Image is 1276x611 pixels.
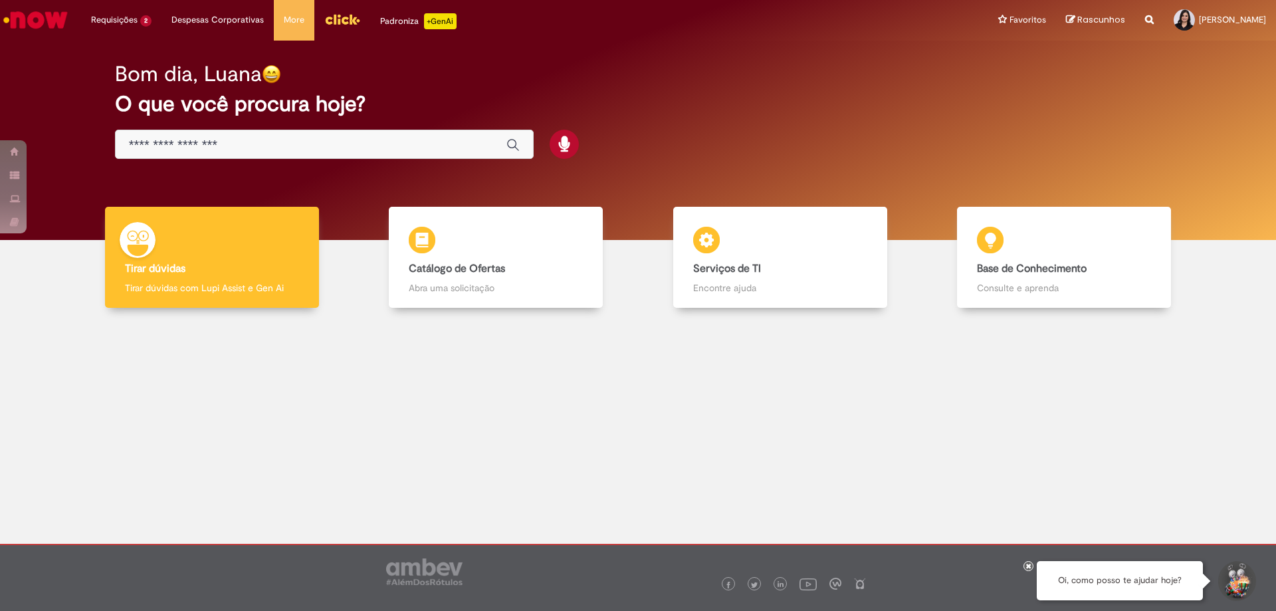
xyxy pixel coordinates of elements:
b: Tirar dúvidas [125,262,185,275]
p: Consulte e aprenda [977,281,1151,295]
h2: Bom dia, Luana [115,62,262,86]
button: Iniciar Conversa de Suporte [1216,561,1256,601]
img: logo_footer_naosei.png [854,578,866,590]
p: Encontre ajuda [693,281,867,295]
img: logo_footer_twitter.png [751,582,758,588]
img: ServiceNow [1,7,70,33]
p: +GenAi [424,13,457,29]
a: Rascunhos [1066,14,1125,27]
div: Oi, como posso te ajudar hoje? [1037,561,1203,600]
span: Rascunhos [1077,13,1125,26]
b: Serviços de TI [693,262,761,275]
a: Base de Conhecimento Consulte e aprenda [922,207,1207,308]
img: happy-face.png [262,64,281,84]
span: 2 [140,15,152,27]
p: Abra uma solicitação [409,281,583,295]
p: Tirar dúvidas com Lupi Assist e Gen Ai [125,281,299,295]
b: Catálogo de Ofertas [409,262,505,275]
span: Requisições [91,13,138,27]
img: logo_footer_ambev_rotulo_gray.png [386,558,463,585]
span: Despesas Corporativas [171,13,264,27]
img: logo_footer_facebook.png [725,582,732,588]
span: More [284,13,304,27]
span: [PERSON_NAME] [1199,14,1266,25]
a: Serviços de TI Encontre ajuda [638,207,922,308]
img: logo_footer_workplace.png [829,578,841,590]
div: Padroniza [380,13,457,29]
span: Favoritos [1010,13,1046,27]
a: Tirar dúvidas Tirar dúvidas com Lupi Assist e Gen Ai [70,207,354,308]
img: click_logo_yellow_360x200.png [324,9,360,29]
img: logo_footer_youtube.png [799,575,817,592]
img: logo_footer_linkedin.png [778,581,784,589]
b: Base de Conhecimento [977,262,1087,275]
a: Catálogo de Ofertas Abra uma solicitação [354,207,639,308]
h2: O que você procura hoje? [115,92,1162,116]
